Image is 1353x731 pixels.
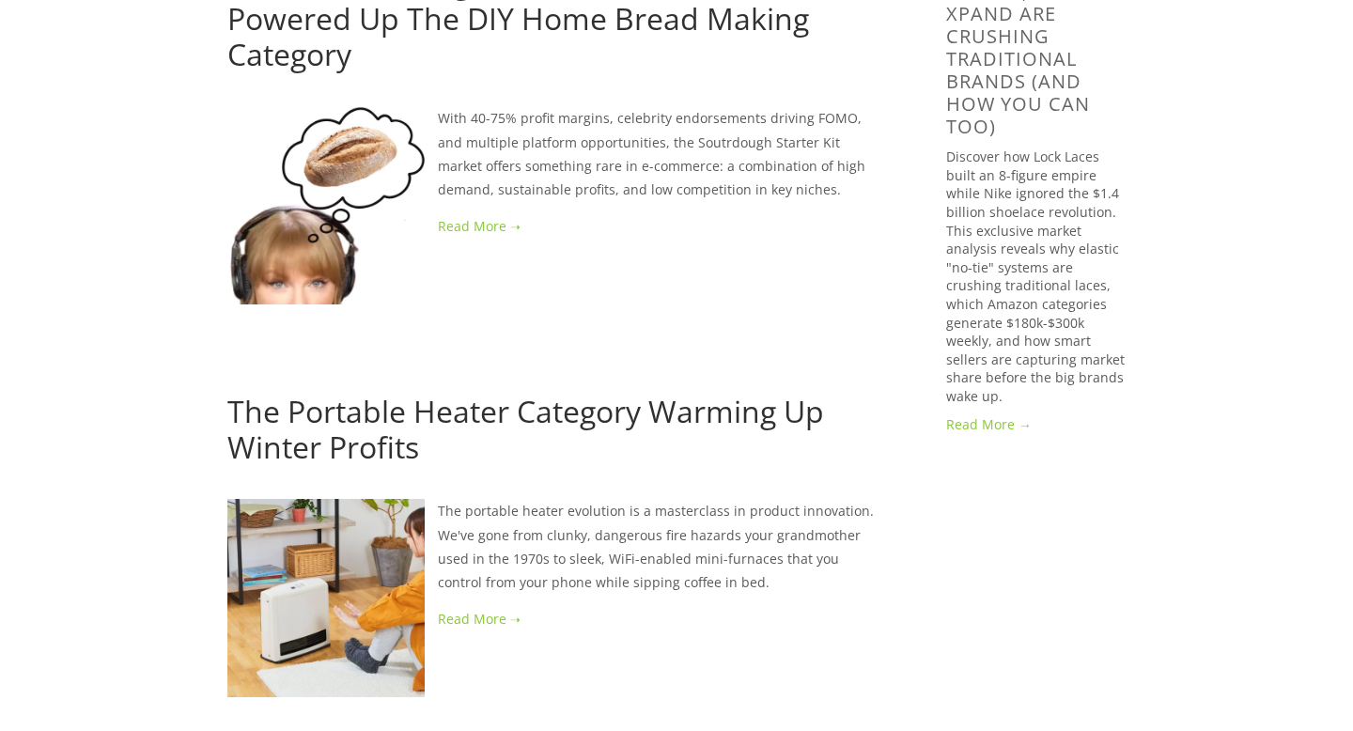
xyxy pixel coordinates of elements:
p: With 40-75% profit margins, celebrity endorsements driving FOMO, and multiple platform opportunit... [227,106,886,201]
p: The portable heater evolution is a masterclass in product innovation. We've gone from clunky, dan... [227,499,886,594]
a: Read More → [946,415,1126,434]
a: [DATE] [227,361,270,379]
a: The Portable Heater Category Warming Up Winter Profits [227,391,824,467]
img: 🍞 The Sourdough Era: How Taylor Swift Powered Up The DIY Home Bread Making Category [227,106,425,303]
p: Discover how Lock Laces built an 8-figure empire while Nike ignored the $1.4 billion shoelace rev... [946,148,1126,405]
img: The Portable Heater Category Warming Up Winter Profits [227,499,425,696]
